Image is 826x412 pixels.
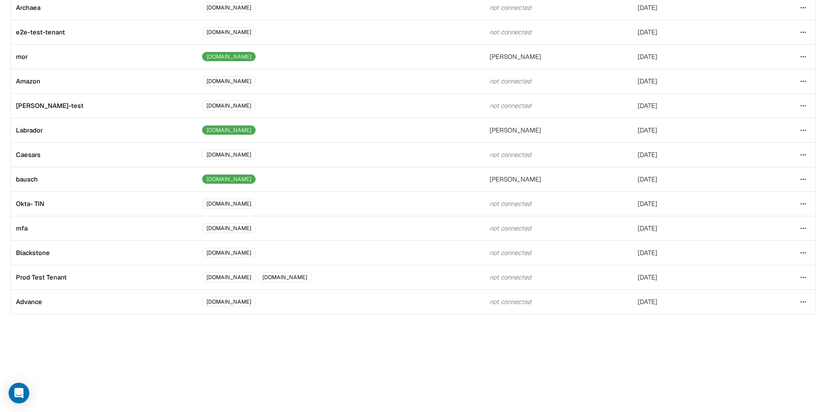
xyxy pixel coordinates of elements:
div: Open Intercom Messenger [9,383,29,403]
div: [DOMAIN_NAME] [202,248,256,258]
td: [DATE] [632,191,734,216]
div: [DOMAIN_NAME] [202,199,256,209]
span: not connected [490,77,531,85]
span: not connected [490,298,531,306]
span: not connected [490,200,531,208]
td: [DATE] [632,289,734,314]
span: [PERSON_NAME] [490,52,541,61]
span: [PERSON_NAME] [490,175,541,183]
td: Okta- TIN [11,191,197,216]
td: [DATE] [632,240,734,265]
td: [DATE] [632,20,734,44]
span: not connected [490,28,531,36]
td: [DATE] [632,118,734,142]
td: e2e-test-tenant [11,20,197,44]
div: [DOMAIN_NAME] [202,52,256,61]
td: [DATE] [632,167,734,191]
td: [DATE] [632,265,734,289]
span: [PERSON_NAME] [490,126,541,134]
span: not connected [490,3,531,12]
td: Caesars [11,142,197,167]
td: [DATE] [632,69,734,93]
td: Labrador [11,118,197,142]
td: [DATE] [632,44,734,69]
td: Amazon [11,69,197,93]
span: not connected [490,224,531,232]
td: mor [11,44,197,69]
span: not connected [490,151,531,159]
div: [DOMAIN_NAME] [202,272,256,282]
div: [DOMAIN_NAME] [202,174,256,184]
div: [DOMAIN_NAME] [202,297,256,307]
div: [DOMAIN_NAME] [202,76,256,86]
div: [DOMAIN_NAME] [202,101,256,111]
div: [DOMAIN_NAME] [202,150,256,160]
div: [DOMAIN_NAME] [258,272,312,282]
td: Advance [11,289,197,314]
td: Prod Test Tenant [11,265,197,289]
div: [DOMAIN_NAME] [202,223,256,233]
div: [DOMAIN_NAME] [202,3,256,12]
span: not connected [490,101,531,110]
td: Blackstone [11,240,197,265]
td: bausch [11,167,197,191]
div: [DOMAIN_NAME] [202,27,256,37]
span: not connected [490,249,531,257]
td: [DATE] [632,142,734,167]
td: [DATE] [632,216,734,240]
span: not connected [490,273,531,281]
div: [DOMAIN_NAME] [202,125,256,135]
td: [DATE] [632,93,734,118]
td: mfa [11,216,197,240]
td: [PERSON_NAME]-test [11,93,197,118]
